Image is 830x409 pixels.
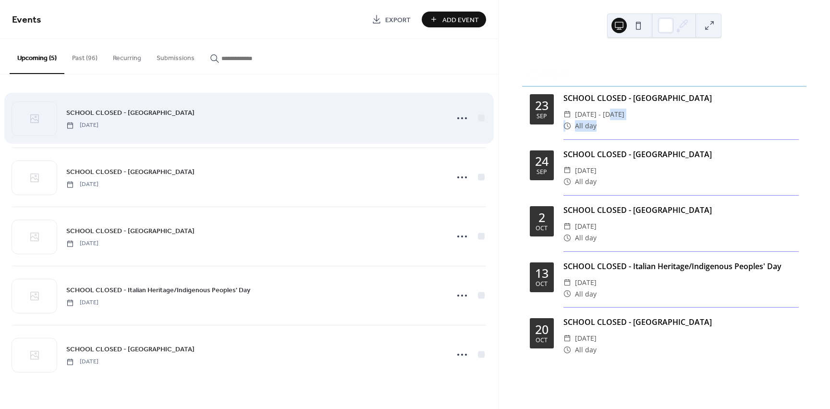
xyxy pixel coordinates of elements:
div: ​ [563,277,571,288]
span: [DATE] [575,221,597,232]
a: SCHOOL CLOSED - [GEOGRAPHIC_DATA] [66,166,195,177]
a: SCHOOL CLOSED - Italian Heritage/Indigenous Peoples' Day [66,285,250,296]
span: SCHOOL CLOSED - [GEOGRAPHIC_DATA] [66,345,195,355]
div: Oct [536,337,548,344]
div: Oct [536,281,548,287]
div: ​ [563,232,571,244]
div: 13 [535,267,549,279]
span: SCHOOL CLOSED - [GEOGRAPHIC_DATA] [66,167,195,177]
span: [DATE] [66,180,98,189]
div: ​ [563,165,571,176]
span: [DATE] [66,298,98,307]
div: ​ [563,109,571,120]
div: SCHOOL CLOSED - [GEOGRAPHIC_DATA] [563,92,799,104]
a: SCHOOL CLOSED - [GEOGRAPHIC_DATA] [66,225,195,236]
div: ​ [563,288,571,300]
div: ​ [563,344,571,356]
a: SCHOOL CLOSED - [GEOGRAPHIC_DATA] [66,107,195,118]
span: [DATE] [575,277,597,288]
span: All day [575,120,597,132]
div: Sep [537,113,547,120]
div: 20 [535,323,549,335]
div: SCHOOL CLOSED - [GEOGRAPHIC_DATA] [563,316,799,328]
div: Upcoming events [522,51,806,63]
span: All day [575,288,597,300]
div: SCHOOL CLOSED - [GEOGRAPHIC_DATA] [563,149,799,160]
span: SCHOOL CLOSED - [GEOGRAPHIC_DATA] [66,226,195,236]
div: SCHOOL CLOSED - Italian Heritage/Indigenous Peoples' Day [563,260,799,272]
div: 24 [535,155,549,167]
span: [DATE] [66,358,98,366]
span: [DATE] [575,165,597,176]
span: America/New_York [720,72,771,77]
span: Events [12,11,41,29]
button: Recurring [105,39,149,73]
span: Add Event [442,15,479,25]
div: 23 [535,99,549,112]
div: ​ [563,333,571,344]
div: 2 [538,211,545,223]
span: Export [385,15,411,25]
button: Submissions [149,39,202,73]
span: All day [575,232,597,244]
span: [DATE] - [DATE] [575,109,624,120]
span: SCHOOL CLOSED - Italian Heritage/Indigenous Peoples' Day [66,285,250,296]
div: ​ [563,176,571,187]
a: Export [365,12,418,27]
button: Add Event [422,12,486,27]
div: ​ [563,120,571,132]
span: [DATE] [66,121,98,130]
span: All day [575,176,597,187]
div: Oct [536,225,548,232]
div: ​ [563,221,571,232]
span: [DATE] [66,239,98,248]
span: All day [575,344,597,356]
a: SCHOOL CLOSED - [GEOGRAPHIC_DATA] [66,344,195,355]
button: Past (96) [64,39,105,73]
div: SCHOOL CLOSED - [GEOGRAPHIC_DATA] [563,204,799,216]
span: [DATE] [575,333,597,344]
span: SCHOOL CLOSED - [GEOGRAPHIC_DATA] [66,108,195,118]
div: Sep [537,169,547,175]
button: Upcoming (5) [10,39,64,74]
